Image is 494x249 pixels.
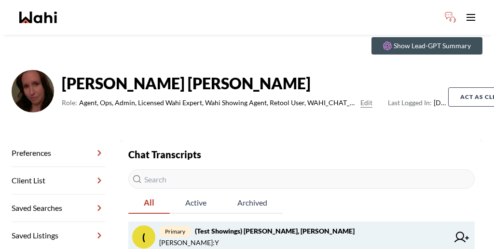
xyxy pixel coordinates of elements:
[222,193,283,214] button: Archived
[388,98,432,107] span: Last Logged In:
[461,8,480,27] button: Toggle open navigation menu
[12,70,54,112] img: b2a47312968194d5.jpeg
[170,193,222,214] button: Active
[195,227,355,235] strong: (Test Showings) [PERSON_NAME], [PERSON_NAME]
[394,41,471,51] p: Show Lead-GPT Summary
[128,169,475,189] input: Search
[222,193,283,213] span: Archived
[12,194,105,222] a: Saved Searches
[371,37,482,55] button: Show Lead-GPT Summary
[132,225,155,249] div: (
[128,149,201,160] strong: Chat Transcripts
[360,97,372,109] button: Edit
[128,193,170,213] span: All
[19,12,57,23] a: Wahi homepage
[62,97,77,109] span: Role:
[159,237,219,249] span: [PERSON_NAME] : Y
[170,193,222,213] span: Active
[79,97,357,109] span: Agent, Ops, Admin, Licensed Wahi Expert, Wahi Showing Agent, Retool User, WAHI_CHAT_MODERATOR
[128,193,170,214] button: All
[12,167,105,194] a: Client List
[12,139,105,167] a: Preferences
[388,97,448,109] span: [DATE]
[62,74,448,93] strong: [PERSON_NAME] [PERSON_NAME]
[159,226,191,237] span: primary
